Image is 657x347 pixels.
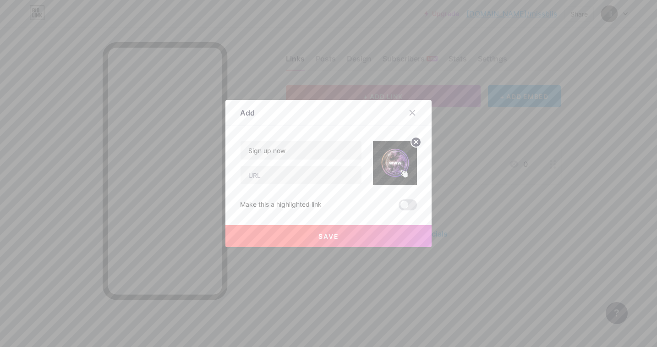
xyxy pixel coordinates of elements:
input: URL [241,166,361,184]
span: Save [318,232,339,240]
button: Save [225,225,432,247]
input: Title [241,141,361,160]
img: link_thumbnail [373,141,417,185]
div: Add [240,107,255,118]
div: Make this a highlighted link [240,199,322,210]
